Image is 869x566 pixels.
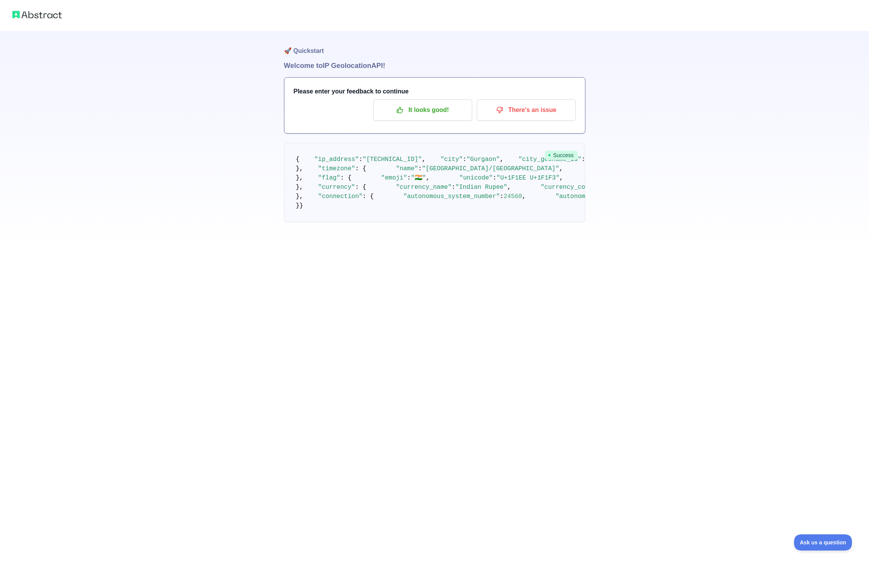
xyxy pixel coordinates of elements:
[407,175,411,181] span: :
[294,87,576,96] h3: Please enter your feedback to continue
[318,193,362,200] span: "connection"
[355,165,366,172] span: : {
[422,156,426,163] span: ,
[452,184,456,191] span: :
[396,184,452,191] span: "currency_name"
[379,103,466,117] p: It looks good!
[411,175,426,181] span: "🇮🇳"
[362,156,422,163] span: "[TECHNICAL_ID]"
[794,534,854,551] iframe: Toggle Customer Support
[422,165,559,172] span: "[GEOGRAPHIC_DATA]/[GEOGRAPHIC_DATA]"
[426,175,430,181] span: ,
[284,31,585,60] h1: 🚀 Quickstart
[284,60,585,71] h1: Welcome to IP Geolocation API!
[522,193,526,200] span: ,
[440,156,463,163] span: "city"
[497,175,559,181] span: "U+1F1EE U+1F1F3"
[355,184,366,191] span: : {
[318,184,355,191] span: "currency"
[507,184,511,191] span: ,
[541,184,596,191] span: "currency_code"
[396,165,418,172] span: "name"
[459,175,493,181] span: "unicode"
[519,156,582,163] span: "city_geoname_id"
[362,193,374,200] span: : {
[403,193,500,200] span: "autonomous_system_number"
[500,193,504,200] span: :
[545,151,578,160] span: Success
[582,156,585,163] span: :
[296,156,300,163] span: {
[318,165,355,172] span: "timezone"
[12,9,62,20] img: Abstract logo
[503,193,522,200] span: 24560
[418,165,422,172] span: :
[500,156,504,163] span: ,
[559,165,563,172] span: ,
[483,103,570,117] p: There's an issue
[455,184,507,191] span: "Indian Rupee"
[493,175,497,181] span: :
[373,99,472,121] button: It looks good!
[463,156,467,163] span: :
[315,156,359,163] span: "ip_address"
[559,175,563,181] span: ,
[477,99,576,121] button: There's an issue
[318,175,340,181] span: "flag"
[340,175,352,181] span: : {
[359,156,363,163] span: :
[556,193,674,200] span: "autonomous_system_organization"
[466,156,500,163] span: "Gurgaon"
[381,175,407,181] span: "emoji"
